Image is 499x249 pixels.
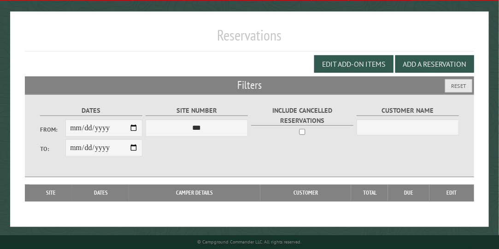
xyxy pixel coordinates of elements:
[388,185,429,201] th: Due
[40,125,66,134] label: From:
[25,76,474,94] h2: Filters
[357,105,459,116] label: Customer Name
[72,185,129,201] th: Dates
[429,185,474,201] th: Edit
[260,185,351,201] th: Customer
[146,105,248,116] label: Site Number
[29,185,72,201] th: Site
[251,105,354,126] label: Include Cancelled Reservations
[314,55,393,73] button: Edit Add-on Items
[40,145,66,153] label: To:
[395,55,474,73] button: Add a Reservation
[129,185,260,201] th: Camper Details
[40,105,143,116] label: Dates
[351,185,388,201] th: Total
[25,26,474,52] h1: Reservations
[197,239,301,245] small: © Campground Commander LLC. All rights reserved.
[445,79,472,93] button: Reset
